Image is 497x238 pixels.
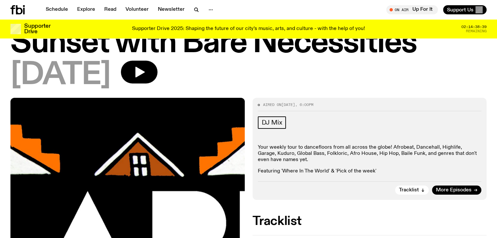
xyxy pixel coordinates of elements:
[295,102,313,107] span: , 6:00pm
[281,102,295,107] span: [DATE]
[466,29,487,33] span: Remaining
[253,216,487,227] h2: Tracklist
[399,188,419,193] span: Tracklist
[24,23,50,35] h3: Supporter Drive
[461,25,487,29] span: 02:14:38:39
[436,188,472,193] span: More Episodes
[258,116,286,129] a: DJ Mix
[262,119,282,126] span: DJ Mix
[447,7,473,13] span: Support Us
[154,5,189,14] a: Newsletter
[258,168,482,174] p: Featuring 'Where In The World' & 'Pick of the week'
[258,144,482,163] p: Your weekly tour to dancefloors from all across the globe! Afrobeat, Dancehall, Highlife, Garage,...
[122,5,153,14] a: Volunteer
[443,5,487,14] button: Support Us
[386,5,438,14] button: On AirUp For It
[395,186,429,195] button: Tracklist
[10,61,110,90] span: [DATE]
[42,5,72,14] a: Schedule
[73,5,99,14] a: Explore
[432,186,481,195] a: More Episodes
[132,26,365,32] p: Supporter Drive 2025: Shaping the future of our city’s music, arts, and culture - with the help o...
[10,29,487,58] h1: Sunset with Bare Necessities
[263,102,281,107] span: Aired on
[100,5,120,14] a: Read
